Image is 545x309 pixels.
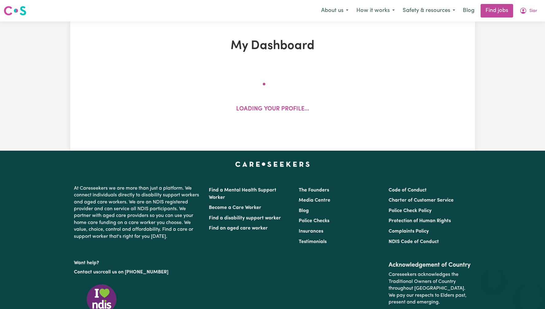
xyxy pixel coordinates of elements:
p: or [74,266,201,278]
a: NDIS Code of Conduct [389,239,439,244]
a: Find a Mental Health Support Worker [209,188,276,200]
h1: My Dashboard [141,39,404,53]
a: Police Checks [299,218,329,223]
button: About us [317,4,352,17]
a: Insurances [299,229,323,234]
p: Loading your profile... [236,105,309,114]
a: Careseekers logo [4,4,26,18]
span: Siar [529,8,537,14]
a: Complaints Policy [389,229,429,234]
a: Media Centre [299,198,330,203]
a: The Founders [299,188,329,193]
a: Blog [459,4,478,17]
button: How it works [352,4,399,17]
p: At Careseekers we are more than just a platform. We connect individuals directly to disability su... [74,183,201,242]
iframe: Button to launch messaging window [520,284,540,304]
a: Code of Conduct [389,188,427,193]
iframe: Close message [488,270,500,282]
a: Protection of Human Rights [389,218,451,223]
button: Safety & resources [399,4,459,17]
img: Careseekers logo [4,5,26,16]
p: Careseekers acknowledges the Traditional Owners of Country throughout [GEOGRAPHIC_DATA]. We pay o... [389,269,471,308]
a: Testimonials [299,239,327,244]
a: Blog [299,208,309,213]
a: Find jobs [481,4,513,17]
a: Find a disability support worker [209,216,281,221]
h2: Acknowledgement of Country [389,261,471,269]
p: Want help? [74,257,201,266]
a: Contact us [74,270,98,275]
a: Police Check Policy [389,208,432,213]
a: call us on [PHONE_NUMBER] [103,270,168,275]
a: Charter of Customer Service [389,198,454,203]
a: Find an aged care worker [209,226,268,231]
a: Careseekers home page [235,162,310,167]
button: My Account [516,4,541,17]
a: Become a Care Worker [209,205,261,210]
